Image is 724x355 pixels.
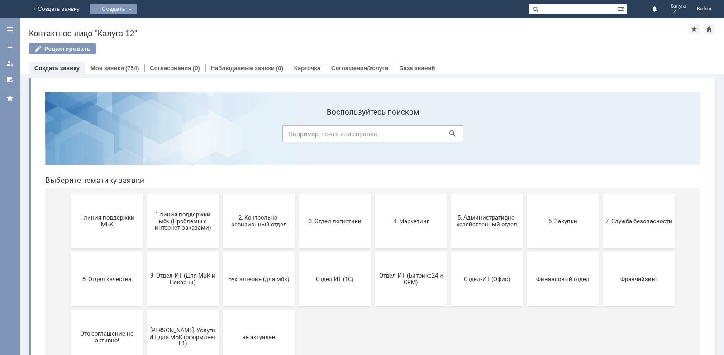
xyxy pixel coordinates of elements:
button: 9. Отдел-ИТ (Для МБК и Пекарни) [109,167,181,221]
span: 4. Маркетинг [339,132,406,139]
button: 1 линия поддержки мбк (Проблемы с интернет-заказами) [109,109,181,163]
button: 5. Административно-хозяйственный отдел [413,109,485,163]
a: Мои согласования [3,72,17,87]
button: не актуален [185,225,257,279]
span: 1 линия поддержки МБК [35,129,102,143]
header: Выберите тематику заявки [7,91,662,100]
span: 12 [671,9,686,14]
span: 6. Закупки [491,132,558,139]
button: 3. Отдел логистики [261,109,333,163]
a: Создать заявку [3,40,17,54]
a: Мои заявки [3,56,17,71]
div: (754) [125,65,139,72]
div: Создать [90,4,137,14]
a: Создать заявку [34,65,80,72]
button: Отдел-ИТ (Битрикс24 и CRM) [337,167,409,221]
div: (0) [276,65,283,72]
span: Отдел-ИТ (Битрикс24 и CRM) [339,187,406,201]
button: Финансовый отдел [489,167,561,221]
span: Это соглашение не активно! [35,245,102,259]
button: Это соглашение не активно! [33,225,105,279]
span: не актуален [187,248,254,255]
span: Отдел-ИТ (Офис) [415,190,482,197]
span: 2. Контрольно-ревизионный отдел [187,129,254,143]
span: [PERSON_NAME]. Услуги ИТ для МБК (оформляет L1) [111,241,178,262]
span: 9. Отдел-ИТ (Для МБК и Пекарни) [111,187,178,201]
a: Согласования [150,65,191,72]
a: Соглашения/Услуги [331,65,388,72]
div: Контактное лицо "Калуга 12" [29,29,689,38]
button: 7. Служба безопасности [565,109,637,163]
button: Отдел-ИТ (Офис) [413,167,485,221]
span: Франчайзинг [567,190,634,197]
span: 8. Отдел качества [35,190,102,197]
span: Финансовый отдел [491,190,558,197]
button: Отдел ИТ (1С) [261,167,333,221]
span: 3. Отдел логистики [263,132,330,139]
span: 7. Служба безопасности [567,132,634,139]
label: Воспользуйтесь поиском [244,22,425,31]
button: 6. Закупки [489,109,561,163]
button: Бухгалтерия (для мбк) [185,167,257,221]
a: Мои заявки [90,65,124,72]
span: 5. Административно-хозяйственный отдел [415,129,482,143]
button: 1 линия поддержки МБК [33,109,105,163]
div: (0) [193,65,200,72]
span: Расширенный поиск [618,4,627,13]
span: Калуга [671,4,686,9]
span: Бухгалтерия (для мбк) [187,190,254,197]
div: Сделать домашней страницей [704,24,714,34]
button: [PERSON_NAME]. Услуги ИТ для МБК (оформляет L1) [109,225,181,279]
button: 2. Контрольно-ревизионный отдел [185,109,257,163]
a: Карточка [294,65,320,72]
div: Добавить в избранное [689,24,700,34]
span: Отдел ИТ (1С) [263,190,330,197]
a: Наблюдаемые заявки [211,65,275,72]
button: Франчайзинг [565,167,637,221]
a: База знаний [399,65,435,72]
button: 4. Маркетинг [337,109,409,163]
span: 1 линия поддержки мбк (Проблемы с интернет-заказами) [111,125,178,146]
button: 8. Отдел качества [33,167,105,221]
input: Например, почта или справка [244,40,425,57]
